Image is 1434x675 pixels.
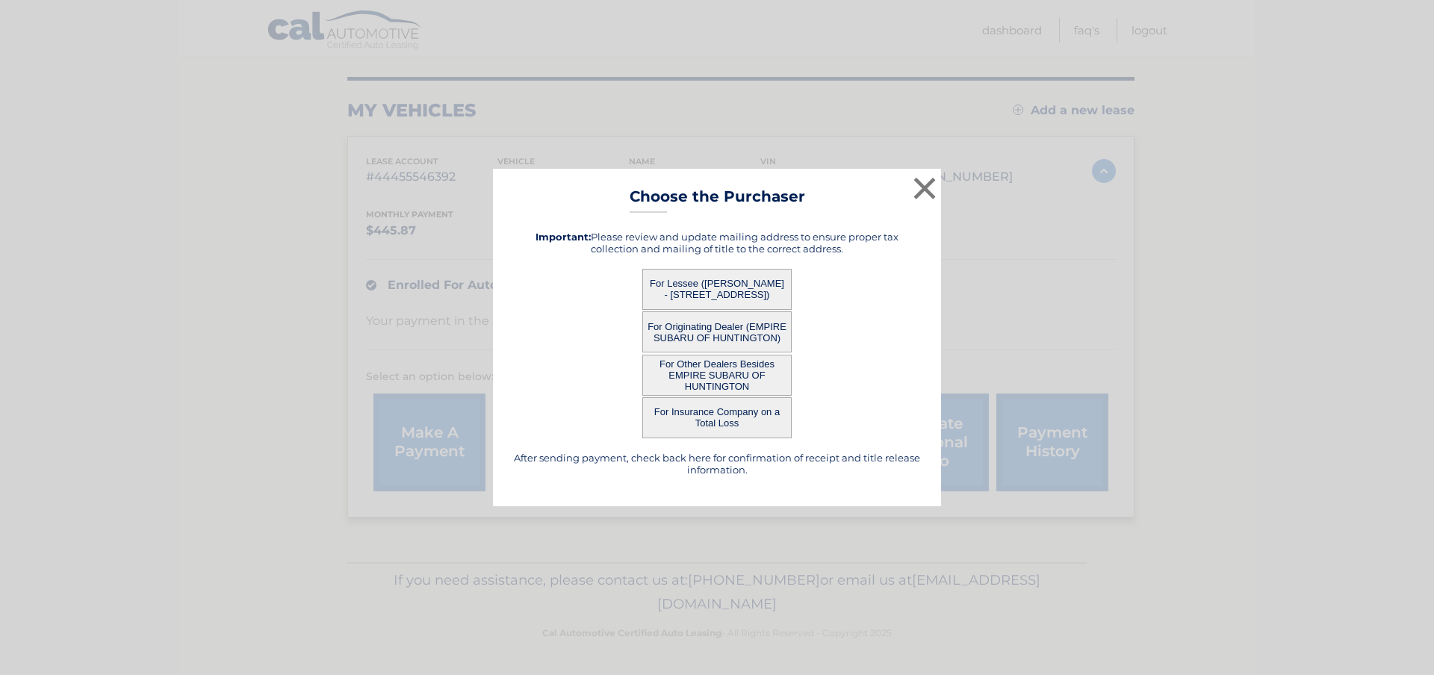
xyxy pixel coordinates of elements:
[642,269,792,310] button: For Lessee ([PERSON_NAME] - [STREET_ADDRESS])
[536,231,591,243] strong: Important:
[642,311,792,352] button: For Originating Dealer (EMPIRE SUBARU OF HUNTINGTON)
[910,173,940,203] button: ×
[642,355,792,396] button: For Other Dealers Besides EMPIRE SUBARU OF HUNTINGTON
[630,187,805,214] h3: Choose the Purchaser
[642,397,792,438] button: For Insurance Company on a Total Loss
[512,452,922,476] h5: After sending payment, check back here for confirmation of receipt and title release information.
[512,231,922,255] h5: Please review and update mailing address to ensure proper tax collection and mailing of title to ...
